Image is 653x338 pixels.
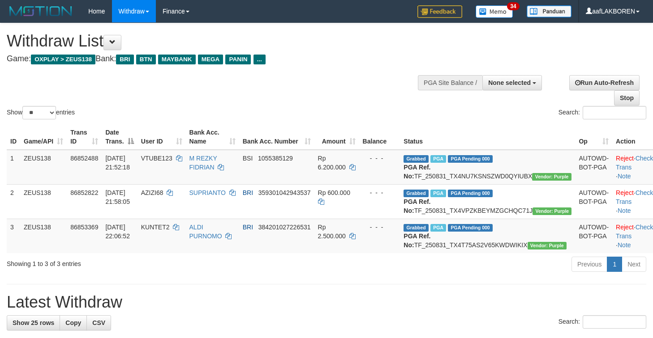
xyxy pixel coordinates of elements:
[7,55,426,63] h4: Game: Bank:
[363,188,397,197] div: - - -
[7,184,20,219] td: 2
[70,155,98,162] span: 86852488
[418,75,482,90] div: PGA Site Balance /
[20,124,67,150] th: Game/API: activate to sort column ascending
[141,155,172,162] span: VTUBE123
[507,2,519,10] span: 34
[137,124,186,150] th: User ID: activate to sort column ascending
[616,189,653,205] a: Check Trans
[20,150,67,185] td: ZEUS138
[607,257,622,272] a: 1
[253,55,266,64] span: ...
[448,155,493,163] span: PGA Pending
[7,124,20,150] th: ID
[102,124,137,150] th: Date Trans.: activate to sort column descending
[532,173,571,181] span: Vendor URL: https://trx4.1velocity.biz
[618,241,631,249] a: Note
[7,150,20,185] td: 1
[622,257,646,272] a: Next
[400,219,575,253] td: TF_250831_TX4T75AS2V65KWDWIKIX
[569,75,640,90] a: Run Auto-Refresh
[488,79,531,86] span: None selected
[430,190,446,197] span: Marked by aaftrukkakada
[616,224,653,240] a: Check Trans
[575,150,612,185] td: AUTOWD-BOT-PGA
[430,224,446,232] span: Marked by aaftrukkakada
[7,315,60,330] a: Show 25 rows
[258,224,311,231] span: Copy 384201027226531 to clipboard
[616,155,634,162] a: Reject
[7,32,426,50] h1: Withdraw List
[404,224,429,232] span: Grabbed
[558,106,646,119] label: Search:
[618,207,631,214] a: Note
[136,55,156,64] span: BTN
[105,189,130,205] span: [DATE] 21:58:05
[198,55,223,64] span: MEGA
[527,5,571,17] img: panduan.png
[243,155,253,162] span: BSI
[616,189,634,196] a: Reject
[70,224,98,231] span: 86853369
[482,75,542,90] button: None selected
[400,124,575,150] th: Status
[141,189,163,196] span: AZIZI68
[430,155,446,163] span: Marked by aafsolysreylen
[314,124,359,150] th: Amount: activate to sort column ascending
[575,219,612,253] td: AUTOWD-BOT-PGA
[575,124,612,150] th: Op: activate to sort column ascending
[22,106,56,119] select: Showentries
[404,164,430,180] b: PGA Ref. No:
[575,184,612,219] td: AUTOWD-BOT-PGA
[318,224,346,240] span: Rp 2.500.000
[186,124,239,150] th: Bank Acc. Name: activate to sort column ascending
[404,190,429,197] span: Grabbed
[67,124,102,150] th: Trans ID: activate to sort column ascending
[13,319,54,326] span: Show 25 rows
[243,189,253,196] span: BRI
[363,154,397,163] div: - - -
[20,184,67,219] td: ZEUS138
[105,155,130,171] span: [DATE] 21:52:18
[7,256,266,268] div: Showing 1 to 3 of 3 entries
[239,124,314,150] th: Bank Acc. Number: activate to sort column ascending
[105,224,130,240] span: [DATE] 22:06:52
[65,319,81,326] span: Copy
[400,184,575,219] td: TF_250831_TX4VPZKBEYMZGCHQC71J
[70,189,98,196] span: 86852822
[258,155,293,162] span: Copy 1055385129 to clipboard
[189,224,222,240] a: ALDI PURNOMO
[417,5,462,18] img: Feedback.jpg
[618,173,631,180] a: Note
[363,223,397,232] div: - - -
[614,90,640,106] a: Stop
[318,155,346,171] span: Rp 6.200.000
[86,315,111,330] a: CSV
[571,257,607,272] a: Previous
[616,224,634,231] a: Reject
[528,242,567,249] span: Vendor URL: https://trx4.1velocity.biz
[583,315,646,329] input: Search:
[7,4,75,18] img: MOTION_logo.png
[20,219,67,253] td: ZEUS138
[533,207,571,215] span: Vendor URL: https://trx4.1velocity.biz
[7,106,75,119] label: Show entries
[583,106,646,119] input: Search:
[7,219,20,253] td: 3
[60,315,87,330] a: Copy
[404,155,429,163] span: Grabbed
[476,5,513,18] img: Button%20Memo.svg
[616,155,653,171] a: Check Trans
[243,224,253,231] span: BRI
[404,232,430,249] b: PGA Ref. No:
[189,189,226,196] a: SUPRIANTO
[92,319,105,326] span: CSV
[258,189,311,196] span: Copy 359301042943537 to clipboard
[400,150,575,185] td: TF_250831_TX4NU7KSNSZWD0QYIUBX
[7,293,646,311] h1: Latest Withdraw
[558,315,646,329] label: Search:
[448,224,493,232] span: PGA Pending
[225,55,251,64] span: PANIN
[189,155,217,171] a: M REZKY FIDRIAN
[158,55,196,64] span: MAYBANK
